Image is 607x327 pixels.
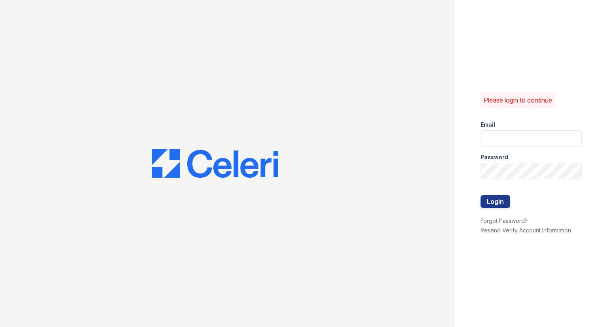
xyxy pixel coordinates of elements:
p: Please login to continue [484,95,552,105]
label: Email [481,121,495,129]
label: Password [481,153,508,161]
a: Resend Verify Account Information [481,227,571,234]
button: Login [481,195,510,208]
img: CE_Logo_Blue-a8612792a0a2168367f1c8372b55b34899dd931a85d93a1a3d3e32e68fde9ad4.png [152,149,278,178]
a: Forgot Password? [481,217,528,224]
